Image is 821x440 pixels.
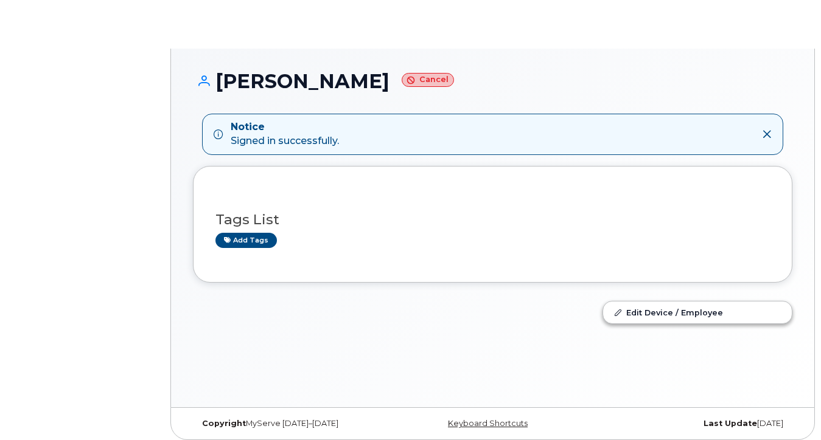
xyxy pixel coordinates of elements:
div: MyServe [DATE]–[DATE] [193,419,393,428]
strong: Notice [231,120,339,134]
div: Signed in successfully. [231,120,339,148]
strong: Copyright [202,419,246,428]
small: Cancel [402,73,454,87]
h3: Tags List [215,212,770,227]
strong: Last Update [704,419,757,428]
h1: [PERSON_NAME] [193,70,792,92]
a: Edit Device / Employee [603,301,792,323]
a: Add tags [215,233,277,248]
a: Keyboard Shortcuts [448,419,528,428]
div: [DATE] [593,419,792,428]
